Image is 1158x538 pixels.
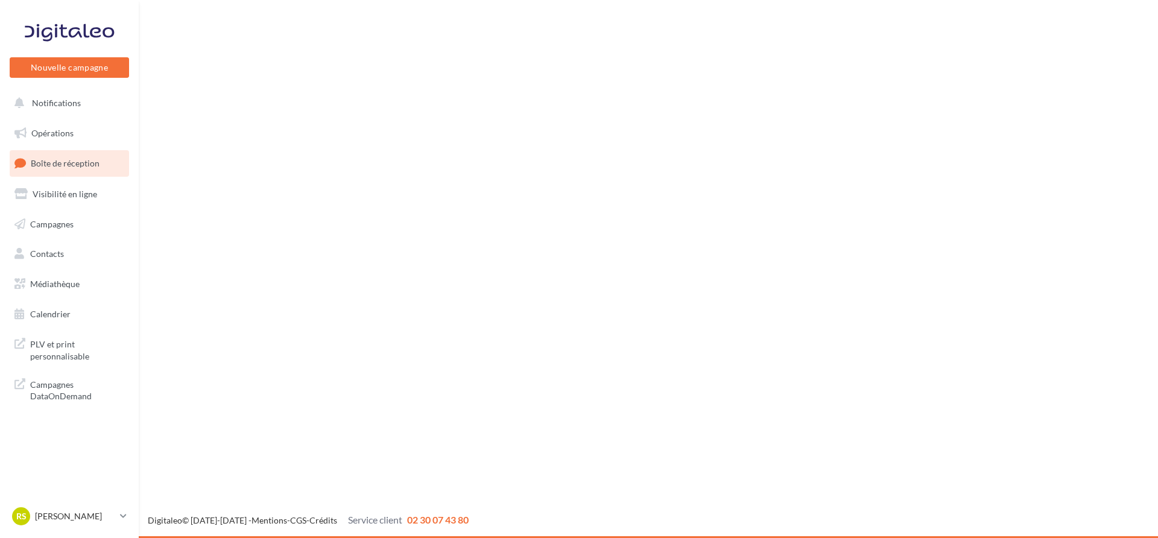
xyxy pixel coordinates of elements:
[32,98,81,108] span: Notifications
[16,510,27,522] span: RS
[30,248,64,259] span: Contacts
[30,376,124,402] span: Campagnes DataOnDemand
[7,372,131,407] a: Campagnes DataOnDemand
[10,505,129,528] a: RS [PERSON_NAME]
[348,514,402,525] span: Service client
[290,515,306,525] a: CGS
[30,218,74,229] span: Campagnes
[30,309,71,319] span: Calendrier
[148,515,469,525] span: © [DATE]-[DATE] - - -
[7,271,131,297] a: Médiathèque
[7,121,131,146] a: Opérations
[148,515,182,525] a: Digitaleo
[309,515,337,525] a: Crédits
[35,510,115,522] p: [PERSON_NAME]
[7,212,131,237] a: Campagnes
[7,182,131,207] a: Visibilité en ligne
[33,189,97,199] span: Visibilité en ligne
[252,515,287,525] a: Mentions
[10,57,129,78] button: Nouvelle campagne
[31,158,100,168] span: Boîte de réception
[7,150,131,176] a: Boîte de réception
[7,302,131,327] a: Calendrier
[30,279,80,289] span: Médiathèque
[30,336,124,362] span: PLV et print personnalisable
[7,241,131,267] a: Contacts
[407,514,469,525] span: 02 30 07 43 80
[7,90,127,116] button: Notifications
[7,331,131,367] a: PLV et print personnalisable
[31,128,74,138] span: Opérations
